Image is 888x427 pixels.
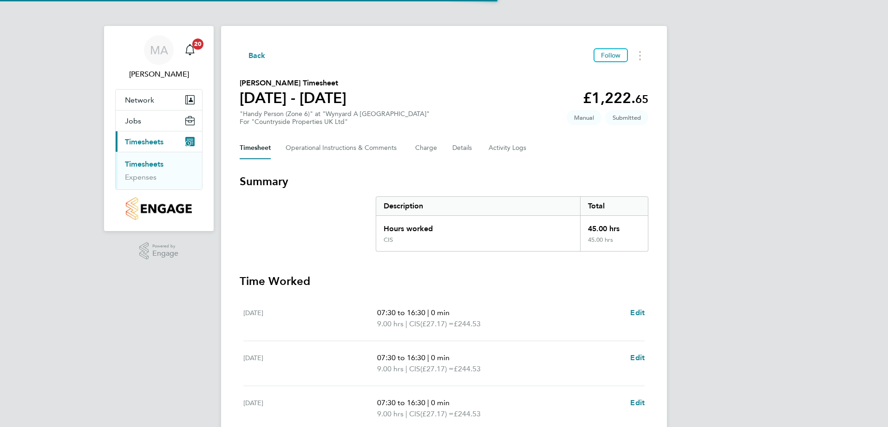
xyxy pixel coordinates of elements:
[601,51,620,59] span: Follow
[248,50,266,61] span: Back
[240,137,271,159] button: Timesheet
[125,137,163,146] span: Timesheets
[240,89,346,107] h1: [DATE] - [DATE]
[377,353,425,362] span: 07:30 to 16:30
[405,364,407,373] span: |
[431,398,450,407] span: 0 min
[126,197,191,220] img: countryside-properties-logo-retina.png
[376,196,648,252] div: Summary
[115,69,202,80] span: Matthew Ajimati
[420,364,454,373] span: (£27.17) =
[243,307,377,330] div: [DATE]
[630,398,645,407] span: Edit
[427,398,429,407] span: |
[243,397,377,420] div: [DATE]
[116,110,202,131] button: Jobs
[377,364,404,373] span: 9.00 hrs
[181,35,199,65] a: 20
[452,137,474,159] button: Details
[454,364,481,373] span: £244.53
[125,160,163,168] a: Timesheets
[125,116,141,125] span: Jobs
[567,110,601,125] span: This timesheet was manually created.
[405,319,407,328] span: |
[384,236,393,244] div: CIS
[405,409,407,418] span: |
[415,137,437,159] button: Charge
[139,242,179,260] a: Powered byEngage
[580,236,648,251] div: 45.00 hrs
[605,110,648,125] span: This timesheet is Submitted.
[580,197,648,215] div: Total
[116,131,202,152] button: Timesheets
[632,48,648,63] button: Timesheets Menu
[150,44,168,56] span: MA
[192,39,203,50] span: 20
[427,353,429,362] span: |
[377,409,404,418] span: 9.00 hrs
[240,274,648,289] h3: Time Worked
[125,173,157,181] a: Expenses
[431,353,450,362] span: 0 min
[115,35,202,80] a: MA[PERSON_NAME]
[104,26,214,231] nav: Main navigation
[409,363,420,375] span: CIS
[152,242,178,250] span: Powered by
[240,78,346,89] h2: [PERSON_NAME] Timesheet
[454,409,481,418] span: £244.53
[286,137,400,159] button: Operational Instructions & Comments
[630,307,645,318] a: Edit
[420,409,454,418] span: (£27.17) =
[409,318,420,330] span: CIS
[630,308,645,317] span: Edit
[116,90,202,110] button: Network
[454,319,481,328] span: £244.53
[630,397,645,408] a: Edit
[635,92,648,106] span: 65
[240,174,648,189] h3: Summary
[240,50,266,61] button: Back
[377,308,425,317] span: 07:30 to 16:30
[489,137,528,159] button: Activity Logs
[125,96,154,104] span: Network
[409,408,420,420] span: CIS
[583,89,648,107] app-decimal: £1,222.
[376,197,580,215] div: Description
[377,398,425,407] span: 07:30 to 16:30
[580,216,648,236] div: 45.00 hrs
[243,352,377,375] div: [DATE]
[152,250,178,258] span: Engage
[116,152,202,189] div: Timesheets
[376,216,580,236] div: Hours worked
[115,197,202,220] a: Go to home page
[240,118,430,126] div: For "Countryside Properties UK Ltd"
[630,353,645,362] span: Edit
[240,110,430,126] div: "Handy Person (Zone 6)" at "Wynyard A [GEOGRAPHIC_DATA]"
[630,352,645,363] a: Edit
[427,308,429,317] span: |
[377,319,404,328] span: 9.00 hrs
[594,48,628,62] button: Follow
[420,319,454,328] span: (£27.17) =
[431,308,450,317] span: 0 min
